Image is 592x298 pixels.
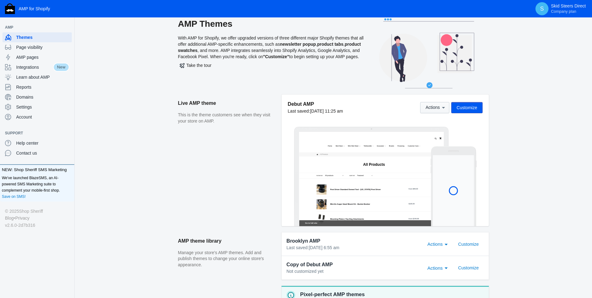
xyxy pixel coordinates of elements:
p: This is the theme customers see when they visit your store on AMP. [178,112,275,124]
span: Actions [425,105,440,110]
span: Mini Skid Steer [143,40,174,45]
span: Support [5,130,63,136]
a: Themes [2,32,72,42]
button: Add a sales channel [63,26,73,29]
button: Skid Steer [103,39,136,47]
mat-select: Actions [427,264,451,271]
a: Customize [453,265,484,270]
button: Add a sales channel [63,132,73,134]
a: Customize [453,241,484,246]
p: Manage your store's AMP themes. Add and publish themes to change your online store's appearance. [178,250,275,268]
button: Customize [451,102,482,113]
a: Blog [5,215,14,221]
h2: AMP theme library [178,232,275,250]
a: Brands [261,39,282,47]
a: Account [2,112,72,122]
h2: Live AMP theme [178,95,275,112]
span: AMP for Shopify [19,6,50,11]
button: Excavator [225,39,257,47]
span: Customize [458,242,479,247]
span: Actions [427,241,443,247]
span: Copy of Debut AMP [287,261,333,268]
img: Shop Sheriff Logo [5,3,15,14]
span: Company plan [551,9,576,14]
div: • [5,215,69,221]
span: All Products [188,91,252,103]
span: Integrations [16,64,53,70]
span: AMP pages [16,54,69,60]
div: v2.6.0-2d7b316 [5,222,69,229]
span: All Products [62,64,85,71]
span: New [53,63,69,72]
img: Mobile frame [431,146,476,226]
span: Customer Care [319,40,351,45]
span: › [57,64,59,71]
span: Reports [16,84,69,90]
p: Skid Steers Direct [551,3,586,14]
span: Home [84,40,97,45]
div: Last saved: [288,108,343,114]
span: Contact us [16,150,69,156]
h5: Debut AMP [288,101,343,107]
a: Learn about AMP [2,72,72,82]
a: Save on SMS! [2,193,26,200]
span: Themes [16,34,69,40]
span: Brands [264,40,279,45]
span: Take the tour [180,63,212,68]
div: Not customized yet [287,268,420,275]
button: Mini Skid Steer [140,39,182,47]
mat-select: Actions [427,240,451,247]
a: AMP pages [2,52,72,62]
label: Filter by [51,127,69,133]
span: Financing [289,40,309,45]
button: Telehandler [186,39,221,47]
span: [DATE] 11:25 am [310,109,343,114]
button: Take the tour [178,60,213,71]
span: S [539,6,545,12]
span: Excavator [228,40,249,45]
b: "Customize" [263,54,289,59]
a: Home [81,39,100,47]
span: Help center [16,140,69,146]
span: Domains [16,94,69,100]
label: Sort by [147,127,163,133]
span: Telehandler [189,40,213,45]
h2: AMP Themes [178,18,365,30]
a: IntegrationsNew [2,62,72,72]
a: image [209,9,231,31]
b: product tabs [317,42,343,47]
span: [DATE] 6:55 am [309,245,339,250]
a: Page visibility [2,42,72,52]
button: Actions [420,102,449,113]
div: With AMP for Shopify, we offer upgraded versions of three different major Shopify themes that all... [178,18,365,95]
a: Settings [2,102,72,112]
a: Reports [2,82,72,92]
a: Domains [2,92,72,102]
button: Customize [453,262,484,273]
span: Skid Steer [107,40,128,45]
a: Contact us [2,148,72,158]
span: Customize [457,105,477,110]
a: Financing [286,39,312,47]
span: Page visibility [16,44,69,50]
a: Shop Sheriff [19,208,43,215]
div: © 2025 [5,208,69,215]
span: Learn about AMP [16,74,69,80]
span: Account [16,114,69,120]
button: Customize [453,239,484,250]
img: Laptop frame [294,127,449,226]
div: Last saved: [287,245,420,251]
span: Go to full site [17,266,415,274]
span: Customize [458,265,479,270]
button: Customer Care [316,39,359,47]
b: newsletter popup [280,42,316,47]
span: Settings [16,104,69,110]
a: Home [51,66,55,70]
span: Brooklyn AMP [287,237,320,245]
span: Actions [427,265,443,271]
span: AMP [5,24,63,30]
a: Privacy [15,215,30,221]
